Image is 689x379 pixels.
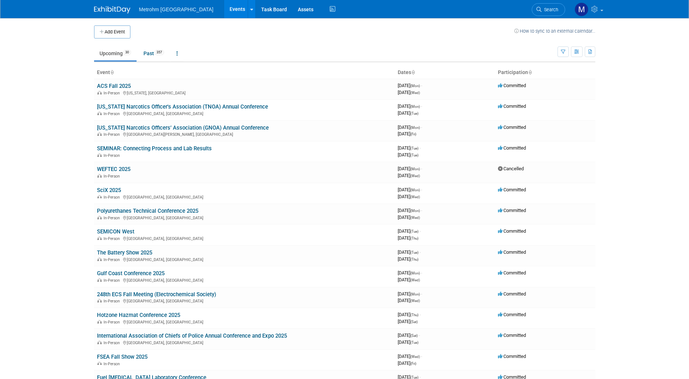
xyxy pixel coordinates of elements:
a: How to sync to an external calendar... [514,28,595,34]
div: [GEOGRAPHIC_DATA], [GEOGRAPHIC_DATA] [97,277,392,283]
div: [US_STATE], [GEOGRAPHIC_DATA] [97,90,392,95]
span: - [420,249,421,255]
span: Committed [498,333,526,338]
span: (Tue) [410,229,418,233]
span: (Wed) [410,299,420,303]
span: [DATE] [398,291,422,297]
img: In-Person Event [97,174,102,178]
span: Committed [498,83,526,88]
span: (Thu) [410,257,418,261]
span: (Fri) [410,362,416,366]
span: In-Person [104,153,122,158]
img: In-Person Event [97,132,102,136]
img: In-Person Event [97,111,102,115]
span: (Mon) [410,209,420,213]
span: [DATE] [398,312,421,317]
span: In-Person [104,236,122,241]
span: [DATE] [398,354,422,359]
img: In-Person Event [97,278,102,282]
a: SciX 2025 [97,187,121,193]
span: [DATE] [398,215,420,220]
span: [DATE] [398,298,420,303]
span: - [421,83,422,88]
div: [GEOGRAPHIC_DATA], [GEOGRAPHIC_DATA] [97,339,392,345]
img: In-Person Event [97,91,102,94]
span: (Tue) [410,111,418,115]
span: In-Person [104,257,122,262]
span: (Tue) [410,153,418,157]
span: (Mon) [410,292,420,296]
span: - [420,312,421,317]
a: The Battery Show 2025 [97,249,152,256]
a: Sort by Participation Type [528,69,532,75]
div: [GEOGRAPHIC_DATA], [GEOGRAPHIC_DATA] [97,215,392,220]
span: (Fri) [410,132,416,136]
span: (Wed) [410,195,420,199]
span: - [421,187,422,192]
img: In-Person Event [97,299,102,302]
span: Cancelled [498,166,524,171]
span: - [420,228,421,234]
span: Committed [498,125,526,130]
span: [DATE] [398,249,421,255]
span: [DATE] [398,360,416,366]
img: In-Person Event [97,320,102,323]
span: In-Person [104,91,122,95]
span: Committed [498,270,526,276]
span: Committed [498,354,526,359]
span: (Tue) [410,250,418,254]
span: (Thu) [410,313,418,317]
span: (Mon) [410,167,420,171]
span: Committed [498,145,526,151]
span: [DATE] [398,173,420,178]
span: In-Person [104,132,122,137]
th: Participation [495,66,595,79]
span: Committed [498,291,526,297]
a: Hotzone Hazmat Conference 2025 [97,312,180,318]
span: [DATE] [398,103,422,109]
span: Committed [498,249,526,255]
div: [GEOGRAPHIC_DATA], [GEOGRAPHIC_DATA] [97,235,392,241]
span: - [421,125,422,130]
span: [DATE] [398,270,422,276]
span: (Mon) [410,105,420,109]
button: Add Event [94,25,130,38]
a: Upcoming30 [94,46,137,60]
img: In-Person Event [97,153,102,157]
span: 357 [154,50,164,55]
img: In-Person Event [97,341,102,344]
span: [DATE] [398,90,420,95]
span: In-Person [104,278,122,283]
span: (Wed) [410,355,420,359]
span: In-Person [104,341,122,345]
span: Metrohm [GEOGRAPHIC_DATA] [139,7,214,12]
span: (Sat) [410,320,418,324]
span: [DATE] [398,333,420,338]
span: Committed [498,187,526,192]
div: [GEOGRAPHIC_DATA], [GEOGRAPHIC_DATA] [97,256,392,262]
div: [GEOGRAPHIC_DATA], [GEOGRAPHIC_DATA] [97,319,392,325]
span: (Tue) [410,146,418,150]
img: In-Person Event [97,195,102,199]
span: (Mon) [410,188,420,192]
a: [US_STATE] Narcotics Officer's Association (TNOA) Annual Conference [97,103,268,110]
span: (Wed) [410,91,420,95]
a: International Association of Chiefs of Police Annual Conference and Expo 2025 [97,333,287,339]
span: In-Person [104,216,122,220]
span: [DATE] [398,166,422,171]
span: (Sat) [410,334,418,338]
img: In-Person Event [97,362,102,365]
a: FSEA Fall Show 2025 [97,354,147,360]
span: Committed [498,312,526,317]
img: In-Person Event [97,236,102,240]
span: [DATE] [398,208,422,213]
span: 30 [123,50,131,55]
span: Committed [498,103,526,109]
img: Michelle Simoes [575,3,588,16]
span: (Wed) [410,174,420,178]
span: [DATE] [398,187,422,192]
span: Committed [498,208,526,213]
span: (Mon) [410,84,420,88]
a: Search [532,3,565,16]
a: Sort by Start Date [411,69,415,75]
